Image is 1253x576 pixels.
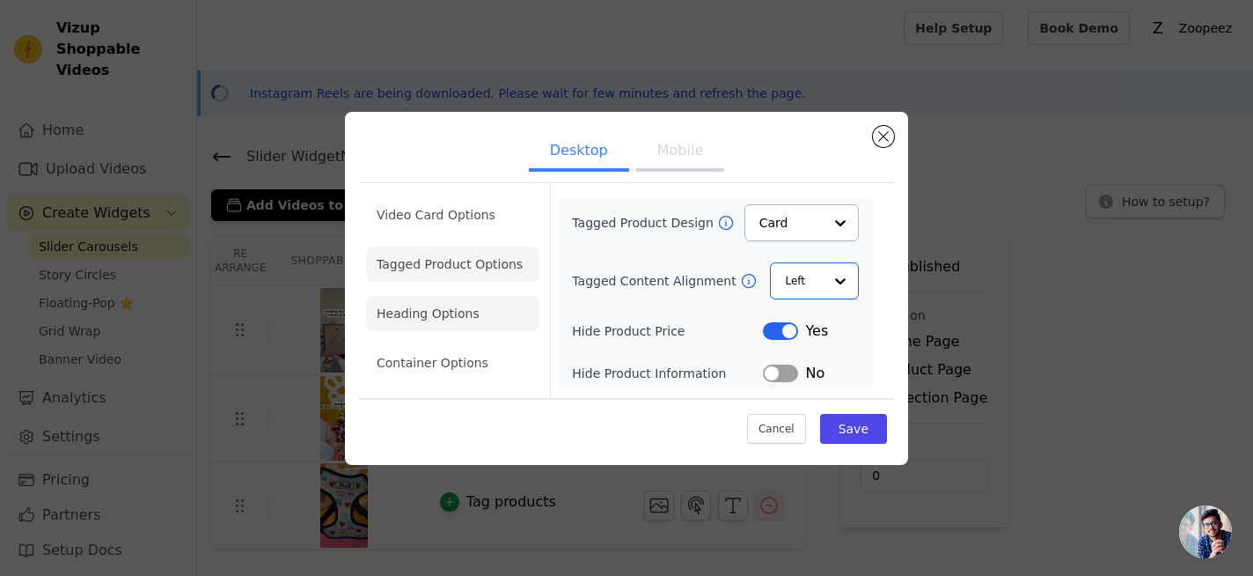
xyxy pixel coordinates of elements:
[572,214,716,232] label: Tagged Product Design
[1179,506,1232,558] a: Open chat
[366,197,539,233] li: Video Card Options
[805,363,824,384] span: No
[636,133,724,172] button: Mobile
[529,133,629,172] button: Desktop
[366,345,539,380] li: Container Options
[747,414,806,444] button: Cancel
[572,322,763,340] label: Hide Product Price
[805,321,828,342] span: Yes
[572,365,763,382] label: Hide Product Information
[873,126,894,147] button: Close modal
[366,296,539,331] li: Heading Options
[366,247,539,282] li: Tagged Product Options
[572,272,739,290] label: Tagged Content Alignment
[820,414,887,444] button: Save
